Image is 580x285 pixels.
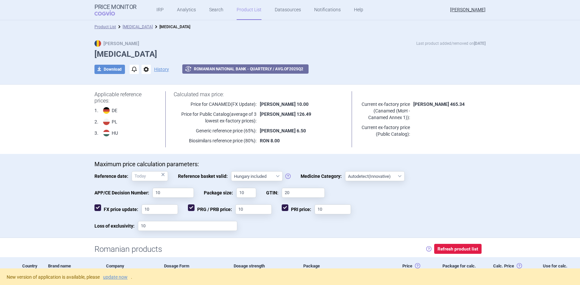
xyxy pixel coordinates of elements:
li: Jardiance [116,24,153,30]
strong: [PERSON_NAME] 465.34 [413,102,465,107]
span: Medicine Category: [301,171,345,181]
div: Use for calc. [530,257,571,275]
p: Price for Public Catalog (average of 3 lowest ex-factory prices) : [174,111,257,124]
div: Dosage strength [229,257,298,275]
li: Product List [94,24,116,30]
p: Price for CANAMED (FX Update) : [174,101,257,107]
select: Reference basket valid: [231,171,283,181]
a: Price MonitorCOGVIO [94,4,137,16]
div: Country [17,257,43,275]
span: DE LauerTaxe CGM [112,107,145,114]
strong: [PERSON_NAME] 6.50 [260,128,306,133]
strong: [PERSON_NAME] 126.49 [260,111,311,117]
div: Package for calc. [437,257,484,275]
input: PRI price: [315,204,351,214]
a: Product List [94,25,116,29]
h1: [MEDICAL_DATA] [94,49,486,59]
strong: [DATE] [474,41,486,46]
strong: [PERSON_NAME] 10.00 [260,102,309,107]
span: PRI price: [282,204,315,214]
span: FX price update: [94,204,142,214]
span: Reference basket valid: [178,171,231,181]
p: Maximum price calculation parameters: [94,161,486,168]
a: update now [103,275,128,279]
button: Refresh product list [434,244,482,254]
li: Jardiance [153,24,190,30]
span: 1 . [94,107,98,114]
input: APP/CE Decision Number: [152,188,194,198]
strong: Price Monitor [94,4,137,10]
span: New version of application is available, please . [7,274,132,280]
span: Reference date: [94,171,132,181]
strong: [PERSON_NAME] [94,41,139,46]
div: Calc. Price [484,257,530,275]
img: RO [94,40,101,47]
p: Current ex-factory price ( Public Catalog ): [360,124,410,137]
div: Price [368,257,437,275]
span: APP/CE Decision Number: [94,188,152,198]
span: Package size: [204,188,236,198]
p: Generic reference price (65%): [174,127,257,134]
span: 3 . [94,130,98,136]
img: Hungary [103,130,110,136]
a: [MEDICAL_DATA] [123,25,153,29]
img: Germany [103,107,110,114]
button: Download [94,65,125,74]
h1: Romanian products [94,245,162,254]
div: Brand name [43,257,101,275]
h1: Calculated max price: [174,91,344,98]
div: × [161,171,165,178]
select: Medicine Category: [345,171,405,181]
span: 2 . [94,118,98,125]
div: Package [298,257,368,275]
span: PL MZ [112,118,118,125]
button: History [154,67,169,72]
h1: Applicable reference prices: [94,91,157,104]
input: Package size: [236,188,256,198]
input: Loss of exclusivity: [138,221,237,231]
div: Dosage Form [159,257,229,275]
img: Poland [103,118,110,125]
strong: [MEDICAL_DATA] [159,25,190,29]
span: COGVIO [94,10,124,16]
span: HU NEAK [112,130,124,136]
span: PRG / PRB price: [188,204,235,214]
span: GTIN: [266,188,282,198]
input: FX price update: [142,204,178,214]
div: Company [101,257,159,275]
input: PRG / PRB price: [235,204,272,214]
button: Romanian National Bank - Quarterly / avg.of2025Q2 [182,64,309,74]
span: Loss of exclusivity: [94,221,138,231]
strong: RON 8.00 [260,138,280,143]
p: Biosimilars reference price (80%): [174,137,257,144]
input: GTIN: [282,188,325,198]
p: Last product added/removed on [416,40,486,47]
p: Current ex-factory price ( Canamed (MoH - Canamed Annex 1) ): [360,101,410,121]
input: Reference date:× [132,171,168,181]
